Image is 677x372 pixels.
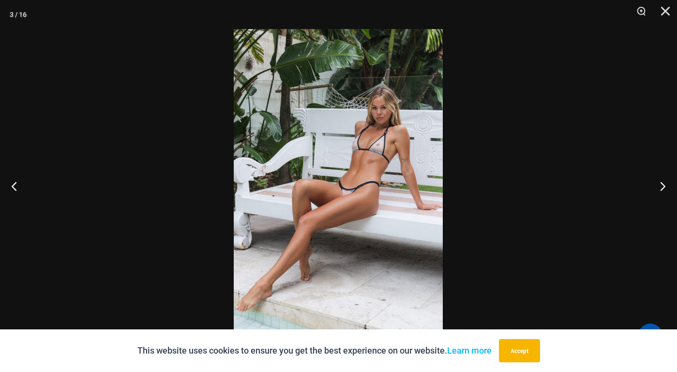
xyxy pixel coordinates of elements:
button: Accept [499,339,540,362]
p: This website uses cookies to ensure you get the best experience on our website. [137,343,492,358]
img: Trade Winds IvoryInk 317 Top 469 Thong 09 [234,29,443,343]
div: 3 / 16 [10,7,27,22]
button: Next [641,162,677,210]
a: Learn more [447,345,492,356]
